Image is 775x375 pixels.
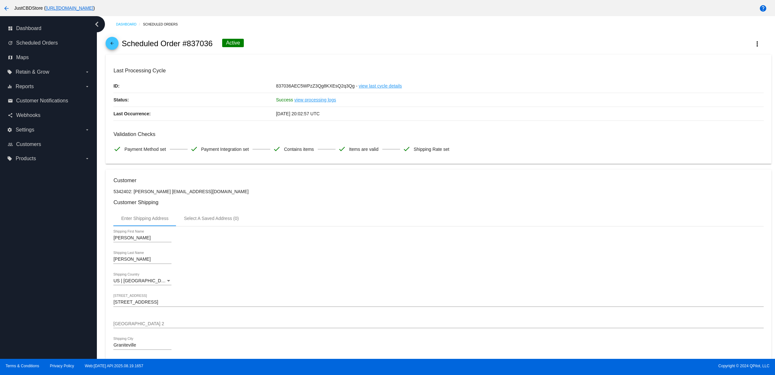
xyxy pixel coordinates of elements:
[294,93,336,107] a: view processing logs
[403,145,410,153] mat-icon: check
[143,19,183,29] a: Scheduled Orders
[15,127,34,133] span: Settings
[122,39,213,48] h2: Scheduled Order #837036
[8,96,90,106] a: email Customer Notifications
[113,107,276,120] p: Last Occurrence:
[15,69,49,75] span: Retain & Grow
[113,257,171,262] input: Shipping Last Name
[8,110,90,120] a: share Webhooks
[85,69,90,75] i: arrow_drop_down
[113,79,276,93] p: ID:
[7,156,12,161] i: local_offer
[8,98,13,103] i: email
[8,40,13,46] i: update
[113,131,763,137] h3: Validation Checks
[753,40,761,48] mat-icon: more_vert
[414,142,449,156] span: Shipping Rate set
[15,84,34,89] span: Reports
[8,26,13,31] i: dashboard
[16,112,40,118] span: Webhooks
[16,40,58,46] span: Scheduled Orders
[276,83,357,89] span: 837036AEC5WPzZ3Qg8KXEsQ2q3Qg -
[7,69,12,75] i: local_offer
[759,5,767,12] mat-icon: help
[359,79,402,93] a: view last cycle details
[121,216,168,221] div: Enter Shipping Address
[16,98,68,104] span: Customer Notifications
[113,235,171,241] input: Shipping First Name
[113,177,763,183] h3: Customer
[8,142,13,147] i: people_outline
[393,364,770,368] span: Copyright © 2024 QPilot, LLC
[8,113,13,118] i: share
[113,300,763,305] input: Shipping Street 1
[113,278,170,283] span: US | [GEOGRAPHIC_DATA]
[113,321,763,327] input: Shipping Street 2
[85,364,143,368] a: Web:[DATE] API:2025.08.19.1657
[8,23,90,34] a: dashboard Dashboard
[85,156,90,161] i: arrow_drop_down
[108,41,116,49] mat-icon: arrow_back
[349,142,378,156] span: Items are valid
[46,5,93,11] a: [URL][DOMAIN_NAME]
[276,97,293,102] span: Success
[16,26,41,31] span: Dashboard
[113,343,171,348] input: Shipping City
[113,68,763,74] h3: Last Processing Cycle
[184,216,239,221] div: Select A Saved Address (0)
[113,145,121,153] mat-icon: check
[338,145,346,153] mat-icon: check
[16,55,29,60] span: Maps
[8,55,13,60] i: map
[276,111,320,116] span: [DATE] 20:02:57 UTC
[8,38,90,48] a: update Scheduled Orders
[7,127,12,132] i: settings
[8,52,90,63] a: map Maps
[3,5,10,12] mat-icon: arrow_back
[284,142,314,156] span: Contains items
[8,139,90,150] a: people_outline Customers
[201,142,249,156] span: Payment Integration set
[85,84,90,89] i: arrow_drop_down
[113,189,763,194] p: 5342402: [PERSON_NAME] [EMAIL_ADDRESS][DOMAIN_NAME]
[273,145,281,153] mat-icon: check
[113,278,171,284] mat-select: Shipping Country
[222,39,244,47] div: Active
[16,141,41,147] span: Customers
[15,156,36,161] span: Products
[113,93,276,107] p: Status:
[85,127,90,132] i: arrow_drop_down
[116,19,143,29] a: Dashboard
[50,364,74,368] a: Privacy Policy
[14,5,95,11] span: JustCBDStore ( )
[124,142,166,156] span: Payment Method set
[7,84,12,89] i: equalizer
[113,199,763,205] h3: Customer Shipping
[92,19,102,29] i: chevron_left
[5,364,39,368] a: Terms & Conditions
[190,145,198,153] mat-icon: check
